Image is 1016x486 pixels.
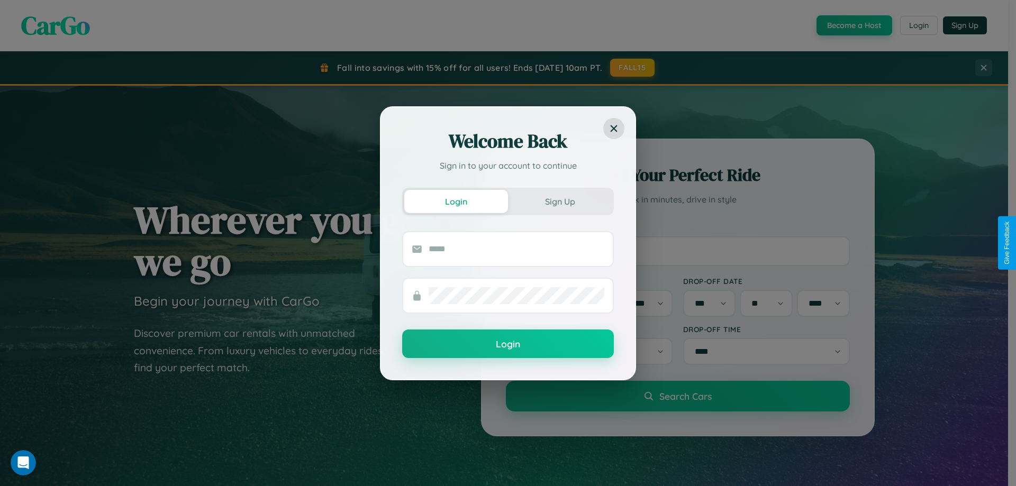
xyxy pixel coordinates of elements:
[402,329,614,358] button: Login
[404,190,508,213] button: Login
[402,129,614,154] h2: Welcome Back
[1003,222,1011,264] div: Give Feedback
[508,190,612,213] button: Sign Up
[11,450,36,475] iframe: Intercom live chat
[402,159,614,172] p: Sign in to your account to continue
